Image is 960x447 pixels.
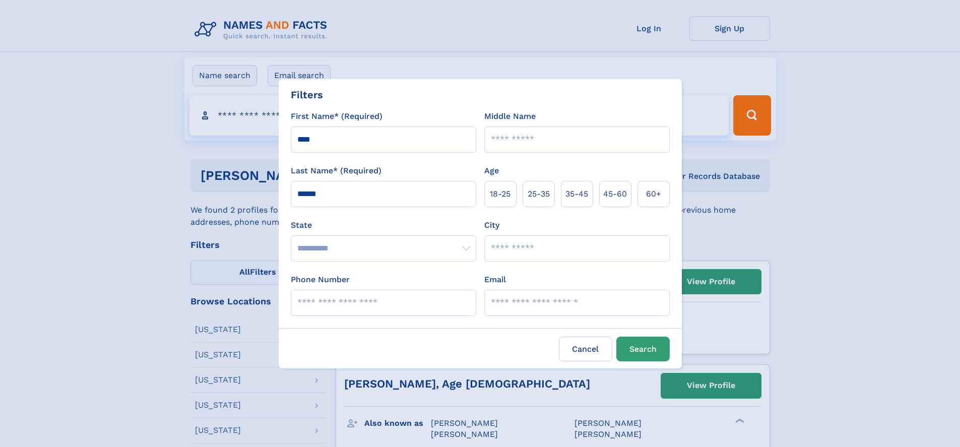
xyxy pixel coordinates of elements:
[484,165,499,177] label: Age
[484,274,506,286] label: Email
[291,87,323,102] div: Filters
[603,188,627,200] span: 45‑60
[484,219,499,231] label: City
[559,337,612,361] label: Cancel
[528,188,550,200] span: 25‑35
[616,337,670,361] button: Search
[565,188,588,200] span: 35‑45
[291,110,382,122] label: First Name* (Required)
[291,274,350,286] label: Phone Number
[490,188,510,200] span: 18‑25
[291,219,476,231] label: State
[646,188,661,200] span: 60+
[291,165,381,177] label: Last Name* (Required)
[484,110,536,122] label: Middle Name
